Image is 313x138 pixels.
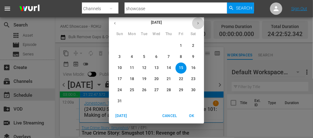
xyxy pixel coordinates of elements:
button: 20 [151,74,162,85]
p: 25 [130,87,134,93]
button: 3 [114,51,125,63]
button: 31 [114,96,125,107]
button: 23 [188,74,199,85]
p: 15 [179,65,183,71]
button: 25 [126,85,137,96]
p: 20 [154,76,159,82]
button: 8 [176,51,187,63]
p: 7 [168,54,170,59]
img: ans4CAIJ8jUAAAAAAAAAAAAAAAAAAAAAAAAgQb4GAAAAAAAAAAAAAAAAAAAAAAAAJMjXAAAAAAAAAAAAAAAAAAAAAAAAgAT5G... [15,2,44,16]
span: Search [236,2,252,14]
p: 21 [167,76,171,82]
p: 1 [180,43,182,48]
button: 29 [176,85,187,96]
button: 5 [139,51,150,63]
p: 13 [154,65,159,71]
button: 10 [114,63,125,74]
button: 24 [114,85,125,96]
p: 4 [131,54,133,59]
p: 11 [130,65,134,71]
p: 19 [142,76,146,82]
button: 14 [163,63,174,74]
p: 5 [143,54,145,59]
span: Cancel [162,113,177,119]
button: 2 [188,40,199,51]
p: 22 [179,76,183,82]
p: 27 [154,87,159,93]
p: 28 [167,87,171,93]
p: 10 [118,65,122,71]
p: [DATE] [121,20,192,25]
button: 30 [188,85,199,96]
a: Sign Out [291,6,307,11]
p: 24 [118,87,122,93]
button: 19 [139,74,150,85]
p: 9 [192,54,194,59]
button: 16 [188,63,199,74]
button: 21 [163,74,174,85]
p: 14 [167,65,171,71]
p: 3 [118,54,121,59]
button: 28 [163,85,174,96]
p: 23 [191,76,195,82]
button: 27 [151,85,162,96]
button: 22 [176,74,187,85]
p: 2 [192,43,194,48]
button: 11 [126,63,137,74]
span: Wed [151,31,162,37]
span: Sun [114,31,125,37]
button: 15 [176,63,187,74]
button: 26 [139,85,150,96]
button: OK [182,111,202,121]
span: menu [4,5,11,12]
button: Cancel [160,111,180,121]
button: 13 [151,63,162,74]
span: OK [184,113,199,119]
button: 7 [163,51,174,63]
button: 6 [151,51,162,63]
p: 12 [142,65,146,71]
span: Fri [176,31,187,37]
p: 26 [142,87,146,93]
span: Thu [163,31,174,37]
span: Mon [126,31,137,37]
p: 6 [155,54,157,59]
p: 8 [180,54,182,59]
button: 4 [126,51,137,63]
button: 18 [126,74,137,85]
p: 17 [118,76,122,82]
button: 17 [114,74,125,85]
p: 30 [191,87,195,93]
p: 31 [118,99,122,104]
span: Sat [188,31,199,37]
span: [DATE] [114,113,129,119]
p: 16 [191,65,195,71]
span: Tue [139,31,150,37]
button: 9 [188,51,199,63]
button: 12 [139,63,150,74]
button: [DATE] [111,111,131,121]
button: 1 [176,40,187,51]
p: 18 [130,76,134,82]
p: 29 [179,87,183,93]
